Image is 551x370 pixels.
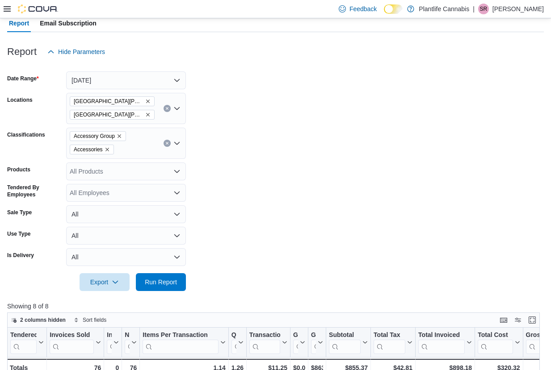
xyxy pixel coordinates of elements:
div: Tendered Employee [10,331,37,354]
button: Hide Parameters [44,43,109,61]
button: All [66,227,186,245]
span: Accessory Group [70,131,126,141]
span: Fort McMurray - Stoney Creek [70,110,155,120]
div: Invoices Sold [50,331,94,354]
span: Email Subscription [40,14,97,32]
span: Accessories [70,145,114,154]
div: Total Invoiced [418,331,465,340]
button: Gift Cards [293,331,305,354]
button: Enter fullscreen [527,315,538,325]
p: | [473,4,475,14]
h3: Report [7,46,37,57]
button: Display options [513,315,523,325]
button: Invoices Ref [107,331,119,354]
button: 2 columns hidden [8,315,69,325]
button: All [66,248,186,266]
p: [PERSON_NAME] [492,4,544,14]
button: Open list of options [173,140,181,147]
div: Gross Sales [311,331,316,340]
button: Run Report [136,273,186,291]
div: Transaction Average [249,331,280,354]
span: Accessory Group [74,132,115,141]
div: Invoices Sold [50,331,94,340]
span: [GEOGRAPHIC_DATA][PERSON_NAME] - [GEOGRAPHIC_DATA] [74,97,143,106]
label: Products [7,166,30,173]
label: Classifications [7,131,45,138]
button: [DATE] [66,71,186,89]
button: Qty Per Transaction [231,331,244,354]
button: Gross Sales [311,331,323,354]
button: Remove Accessories from selection in this group [105,147,110,152]
button: Clear input [164,105,171,112]
span: Fort McMurray - Eagle Ridge [70,96,155,106]
button: Total Invoiced [418,331,472,354]
div: Skyler Rowsell [478,4,489,14]
div: Gift Cards [293,331,298,340]
span: Accessories [74,145,103,154]
div: Items Per Transaction [143,331,219,340]
div: Total Tax [374,331,405,354]
div: Net Sold [125,331,130,354]
span: 2 columns hidden [20,316,66,324]
input: Dark Mode [384,4,403,14]
div: Net Sold [125,331,130,340]
label: Date Range [7,75,39,82]
label: Use Type [7,230,30,237]
button: Total Cost [478,331,520,354]
p: Plantlife Cannabis [419,4,469,14]
button: Net Sold [125,331,137,354]
span: Sort fields [83,316,106,324]
div: Total Tax [374,331,405,340]
div: Subtotal [329,331,361,354]
button: Total Tax [374,331,412,354]
span: Run Report [145,278,177,287]
button: Open list of options [173,168,181,175]
button: Open list of options [173,189,181,196]
div: Gift Card Sales [293,331,298,354]
button: Transaction Average [249,331,287,354]
div: Transaction Average [249,331,280,340]
div: Total Invoiced [418,331,465,354]
span: [GEOGRAPHIC_DATA][PERSON_NAME][GEOGRAPHIC_DATA] [74,110,143,119]
button: Sort fields [70,315,110,325]
div: Total Cost [478,331,513,340]
button: Remove Fort McMurray - Stoney Creek from selection in this group [145,112,151,117]
div: Tendered Employee [10,331,37,340]
div: Subtotal [329,331,361,340]
button: Tendered Employee [10,331,44,354]
button: All [66,205,186,223]
span: SR [480,4,488,14]
button: Clear input [164,140,171,147]
div: Invoices Ref [107,331,112,340]
span: Hide Parameters [58,47,105,56]
button: Items Per Transaction [143,331,226,354]
label: Locations [7,96,33,104]
span: Feedback [349,4,377,13]
button: Export [80,273,130,291]
div: Invoices Ref [107,331,112,354]
button: Invoices Sold [50,331,101,354]
span: Export [85,273,124,291]
p: Showing 8 of 8 [7,302,545,311]
button: Keyboard shortcuts [498,315,509,325]
img: Cova [18,4,58,13]
button: Remove Fort McMurray - Eagle Ridge from selection in this group [145,99,151,104]
div: Qty Per Transaction [231,331,236,354]
button: Open list of options [173,105,181,112]
div: Gross Sales [311,331,316,354]
div: Qty Per Transaction [231,331,236,340]
label: Sale Type [7,209,32,216]
label: Tendered By Employees [7,184,63,198]
div: Items Per Transaction [143,331,219,354]
div: Total Cost [478,331,513,354]
button: Subtotal [329,331,368,354]
label: Is Delivery [7,252,34,259]
span: Report [9,14,29,32]
button: Remove Accessory Group from selection in this group [117,133,122,139]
